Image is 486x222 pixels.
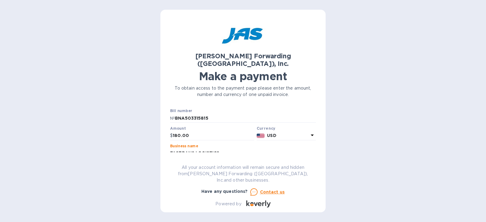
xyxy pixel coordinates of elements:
[170,149,316,158] input: Enter business name
[267,133,276,138] b: USD
[195,52,291,67] b: [PERSON_NAME] Forwarding ([GEOGRAPHIC_DATA]), Inc.
[170,85,316,98] p: To obtain access to the payment page please enter the amount, number and currency of one unpaid i...
[257,126,276,131] b: Currency
[170,115,175,121] p: №
[201,189,248,194] b: Have any questions?
[170,127,186,130] label: Amount
[215,201,241,207] p: Powered by
[170,164,316,183] p: All your account information will remain secure and hidden from [PERSON_NAME] Forwarding ([GEOGRA...
[170,132,173,139] p: $
[170,144,198,148] label: Business name
[173,131,254,140] input: 0.00
[260,190,285,194] u: Contact us
[257,134,265,138] img: USD
[170,109,192,113] label: Bill number
[170,70,316,83] h1: Make a payment
[175,114,316,123] input: Enter bill number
